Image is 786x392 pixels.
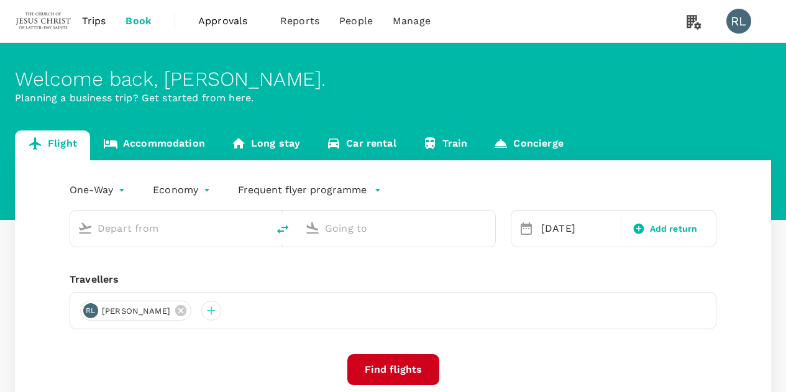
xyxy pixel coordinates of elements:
[409,130,481,160] a: Train
[393,14,431,29] span: Manage
[650,222,698,235] span: Add return
[268,214,298,244] button: delete
[126,14,152,29] span: Book
[82,14,106,29] span: Trips
[15,68,771,91] div: Welcome back , [PERSON_NAME] .
[15,130,90,160] a: Flight
[153,180,213,200] div: Economy
[83,303,98,318] div: RL
[347,354,439,385] button: Find flights
[70,272,716,287] div: Travellers
[726,9,751,34] div: RL
[90,130,218,160] a: Accommodation
[280,14,319,29] span: Reports
[536,216,618,241] div: [DATE]
[70,180,128,200] div: One-Way
[238,183,382,198] button: Frequent flyer programme
[238,183,367,198] p: Frequent flyer programme
[259,227,262,229] button: Open
[218,130,313,160] a: Long stay
[487,227,489,229] button: Open
[98,219,242,238] input: Depart from
[198,14,260,29] span: Approvals
[339,14,373,29] span: People
[15,7,72,35] img: The Malaysian Church of Jesus Christ of Latter-day Saints
[313,130,409,160] a: Car rental
[325,219,469,238] input: Going to
[94,305,178,317] span: [PERSON_NAME]
[15,91,771,106] p: Planning a business trip? Get started from here.
[480,130,576,160] a: Concierge
[80,301,191,321] div: RL[PERSON_NAME]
